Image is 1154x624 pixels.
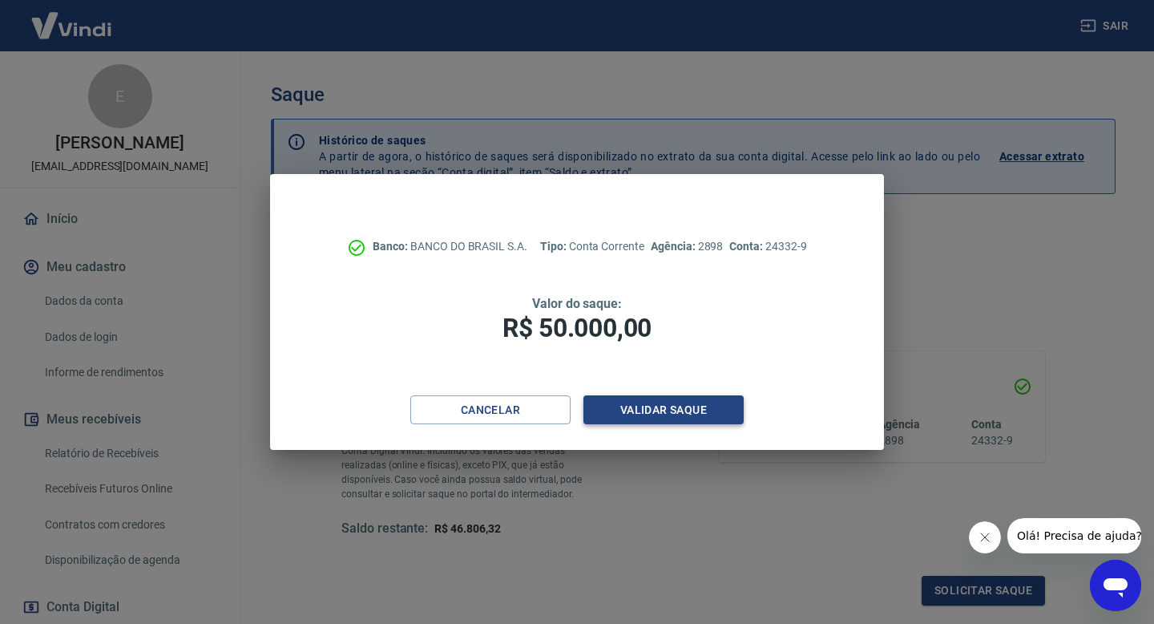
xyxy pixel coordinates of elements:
iframe: Close message [969,521,1001,553]
span: Banco: [373,240,410,253]
iframe: Message from company [1007,518,1141,553]
iframe: Button to launch messaging window [1090,560,1141,611]
p: Conta Corrente [540,238,644,255]
span: Agência: [651,240,698,253]
span: Valor do saque: [532,296,622,311]
span: R$ 50.000,00 [502,313,652,343]
span: Conta: [729,240,765,253]
button: Cancelar [410,395,571,425]
p: 2898 [651,238,723,255]
p: 24332-9 [729,238,806,255]
p: BANCO DO BRASIL S.A. [373,238,527,255]
span: Olá! Precisa de ajuda? [10,11,135,24]
button: Validar saque [583,395,744,425]
span: Tipo: [540,240,569,253]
